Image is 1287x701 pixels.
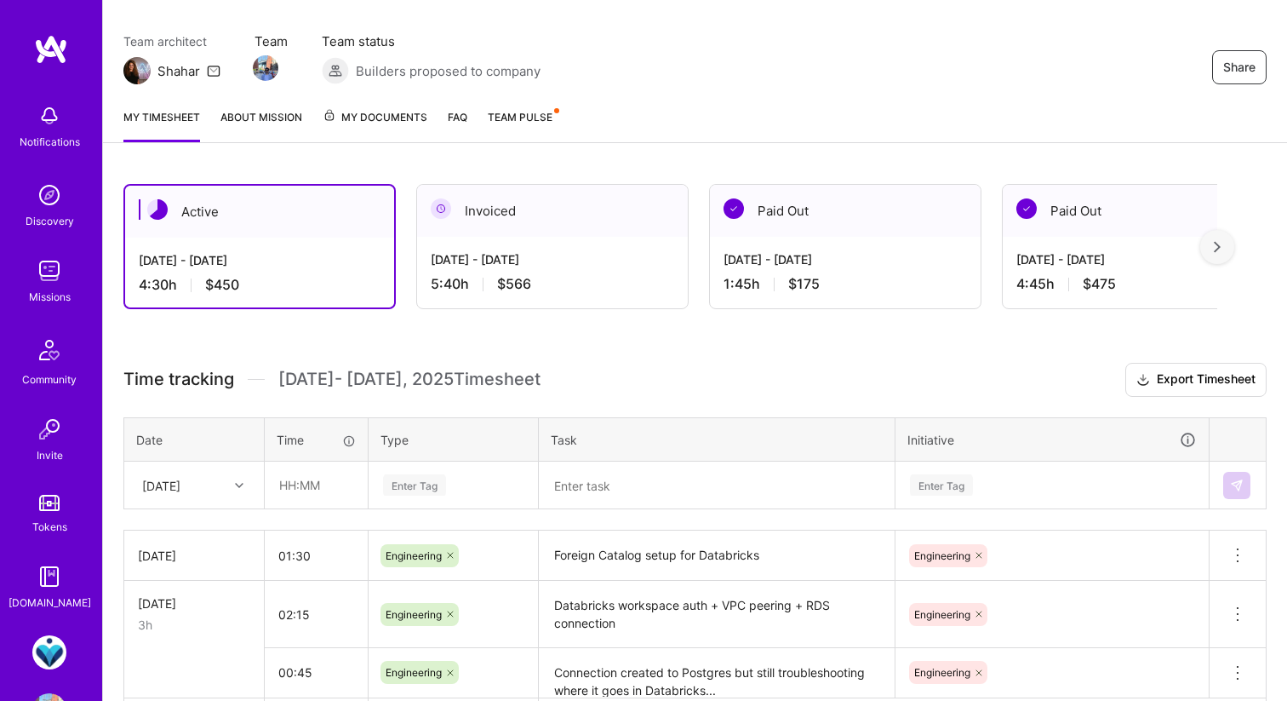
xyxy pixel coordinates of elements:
[139,276,380,294] div: 4:30 h
[125,186,394,238] div: Active
[22,371,77,388] div: Community
[220,108,302,142] a: About Mission
[34,34,68,65] img: logo
[541,583,893,646] textarea: Databricks workspace auth + VPC peering + RDS connection
[138,595,250,612] div: [DATE]
[724,198,744,219] img: Paid Out
[123,108,200,142] a: My timesheet
[431,275,674,293] div: 5:40 h
[488,111,552,124] span: Team Pulse
[541,532,893,579] textarea: Foreign Catalog setup for Databricks
[157,62,200,80] div: Shahar
[205,276,239,294] span: $450
[1016,198,1037,219] img: Paid Out
[539,417,895,462] th: Task
[914,549,970,562] span: Engineering
[323,108,427,127] span: My Documents
[32,412,66,446] img: Invite
[265,592,368,637] input: HH:MM
[123,32,220,50] span: Team architect
[255,32,288,50] span: Team
[322,57,349,84] img: Builders proposed to company
[207,64,220,78] i: icon Mail
[383,472,446,498] div: Enter Tag
[277,431,356,449] div: Time
[1016,250,1260,268] div: [DATE] - [DATE]
[488,108,558,142] a: Team Pulse
[32,254,66,288] img: teamwork
[1212,50,1267,84] button: Share
[323,108,427,142] a: My Documents
[1136,371,1150,389] i: icon Download
[124,417,265,462] th: Date
[386,549,442,562] span: Engineering
[417,185,688,237] div: Invoiced
[1230,479,1244,492] img: Submit
[265,533,368,578] input: HH:MM
[265,650,368,695] input: HH:MM
[448,108,467,142] a: FAQ
[907,430,1197,450] div: Initiative
[32,635,66,669] img: MedArrive: Devops
[710,185,981,237] div: Paid Out
[431,198,451,219] img: Invoiced
[39,495,60,511] img: tokens
[29,288,71,306] div: Missions
[1214,241,1221,253] img: right
[386,666,442,679] span: Engineering
[123,57,151,84] img: Team Architect
[32,99,66,133] img: bell
[788,275,820,293] span: $175
[914,608,970,621] span: Engineering
[541,650,893,697] textarea: Connection created to Postgres but still troubleshooting where it goes in Databricks...
[147,199,168,220] img: Active
[1083,275,1116,293] span: $475
[914,666,970,679] span: Engineering
[253,55,278,81] img: Team Member Avatar
[20,133,80,151] div: Notifications
[139,251,380,269] div: [DATE] - [DATE]
[910,472,973,498] div: Enter Tag
[386,608,442,621] span: Engineering
[356,62,541,80] span: Builders proposed to company
[29,330,70,371] img: Community
[724,275,967,293] div: 1:45 h
[142,476,180,494] div: [DATE]
[724,250,967,268] div: [DATE] - [DATE]
[32,560,66,594] img: guide book
[266,463,367,508] input: HH:MM
[138,616,250,634] div: 3h
[26,212,74,230] div: Discovery
[1125,363,1267,397] button: Export Timesheet
[322,32,541,50] span: Team status
[28,635,71,669] a: MedArrive: Devops
[123,369,234,390] span: Time tracking
[32,178,66,212] img: discovery
[138,547,250,565] div: [DATE]
[235,481,243,490] i: icon Chevron
[1003,185,1273,237] div: Paid Out
[32,518,67,536] div: Tokens
[278,369,541,390] span: [DATE] - [DATE] , 2025 Timesheet
[431,250,674,268] div: [DATE] - [DATE]
[9,594,91,612] div: [DOMAIN_NAME]
[369,417,539,462] th: Type
[255,54,277,83] a: Team Member Avatar
[497,275,531,293] span: $566
[1016,275,1260,293] div: 4:45 h
[1223,59,1256,76] span: Share
[37,446,63,464] div: Invite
